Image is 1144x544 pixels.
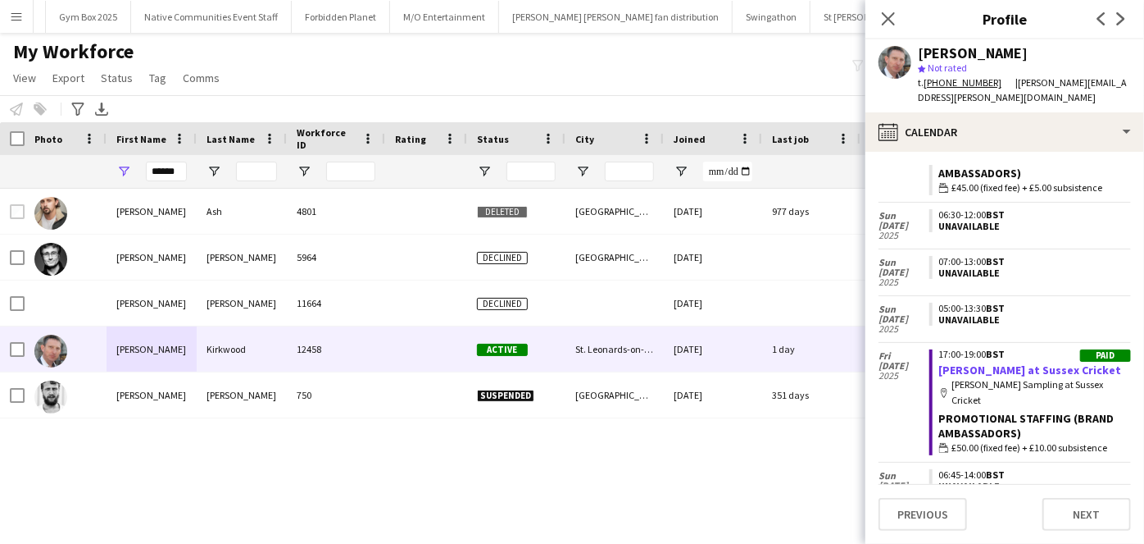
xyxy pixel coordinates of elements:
div: [PERSON_NAME] [107,281,197,326]
div: [GEOGRAPHIC_DATA] [565,373,664,418]
div: [PERSON_NAME] [918,46,1028,61]
div: 0 [860,281,967,326]
div: [DATE] [664,235,762,280]
input: Row Selection is disabled for this row (unchecked) [10,204,25,219]
div: [PERSON_NAME] [197,235,287,280]
button: Gym Box 2025 [46,1,131,33]
input: Status Filter Input [506,162,556,181]
div: Paid [1080,350,1131,362]
span: BST [987,208,1006,221]
div: [PERSON_NAME] Sampling at Sussex Cricket [939,377,1131,407]
span: 2025 [878,231,929,240]
a: Export [46,67,91,89]
div: [GEOGRAPHIC_DATA] [565,189,664,234]
div: [PERSON_NAME] [107,327,197,372]
img: Stuart Daye [34,243,67,276]
button: Previous [878,498,967,531]
a: Status [94,67,139,89]
app-action-btn: Export XLSX [92,99,111,119]
span: Last Name [207,133,255,145]
span: View [13,71,36,85]
img: Stuart Ash [34,197,67,230]
span: BST [987,255,1006,267]
button: Forbidden Planet [292,1,390,33]
span: Comms [183,71,220,85]
span: [DATE] [878,267,929,277]
input: City Filter Input [605,162,654,181]
span: Joined [674,133,706,145]
div: Ash [197,189,287,234]
div: Promotional Staffing (Brand Ambassadors) [939,151,1131,181]
div: 5964 [287,235,385,280]
span: [DATE] [878,314,929,324]
span: BST [987,348,1006,360]
div: 4801 [287,189,385,234]
div: [PERSON_NAME] [107,189,197,234]
div: 977 days [762,189,860,234]
span: Status [477,133,509,145]
span: Sun [878,211,929,221]
div: 1 day [762,327,860,372]
div: 12458 [287,327,385,372]
h3: Profile [865,8,1144,30]
span: Photo [34,133,62,145]
span: £50.00 (fixed fee) + £10.00 subsistence [952,441,1108,455]
app-crew-unavailable-period: 06:30-12:00 [929,209,1131,232]
div: [PERSON_NAME] [107,235,197,280]
div: Kirkwood [197,327,287,372]
a: Tag [143,67,173,89]
button: Open Filter Menu [116,164,131,179]
app-crew-unavailable-period: 07:00-13:00 [929,256,1131,279]
div: 0 [860,235,967,280]
span: Workforce ID [297,126,356,151]
button: Open Filter Menu [477,164,492,179]
div: [PERSON_NAME] [197,373,287,418]
span: Not rated [928,62,967,74]
button: [PERSON_NAME] [PERSON_NAME] fan distribution [499,1,733,33]
div: 17:00-19:00 [939,350,1131,359]
div: 0 [860,189,967,234]
span: Active [477,344,528,356]
div: St. Leonards-on-Sea [565,327,664,372]
button: Swingathon [733,1,810,33]
span: Last job [772,133,809,145]
div: [DATE] [664,189,762,234]
input: First Name Filter Input [146,162,187,181]
button: Native Communities Event Staff [131,1,292,33]
span: [DATE] [878,361,929,371]
div: 11664 [287,281,385,326]
span: Sun [878,471,929,481]
div: Unavailable [939,481,1124,492]
a: Comms [176,67,226,89]
div: 0 [860,373,967,418]
button: Open Filter Menu [575,164,590,179]
span: Export [52,71,84,85]
span: 2025 [878,277,929,287]
span: Status [101,71,133,85]
a: View [7,67,43,89]
span: Suspended [477,390,534,402]
input: Workforce ID Filter Input [326,162,375,181]
button: St [PERSON_NAME] of the Angels [810,1,971,33]
button: Next [1042,498,1131,531]
a: [PHONE_NUMBER] [924,76,1015,89]
app-action-btn: Advanced filters [68,99,88,119]
span: First Name [116,133,166,145]
div: [DATE] [664,327,762,372]
div: Promotional Staffing (Brand Ambassadors) [939,411,1131,441]
span: Fri [878,351,929,361]
span: £45.00 (fixed fee) + £5.00 subsistence [952,181,1103,195]
div: 8 [860,327,967,372]
app-crew-unavailable-period: 05:00-13:30 [929,303,1131,326]
button: Open Filter Menu [207,164,221,179]
div: [PERSON_NAME] [107,373,197,418]
span: [DATE] [878,481,929,491]
div: 750 [287,373,385,418]
span: | [PERSON_NAME][EMAIL_ADDRESS][PERSON_NAME][DOMAIN_NAME] [918,76,1127,103]
span: Deleted [477,206,528,218]
div: [PERSON_NAME] [197,281,287,326]
div: 351 days [762,373,860,418]
span: [DATE] [878,221,929,231]
span: BST [987,469,1006,481]
button: Open Filter Menu [297,164,311,179]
